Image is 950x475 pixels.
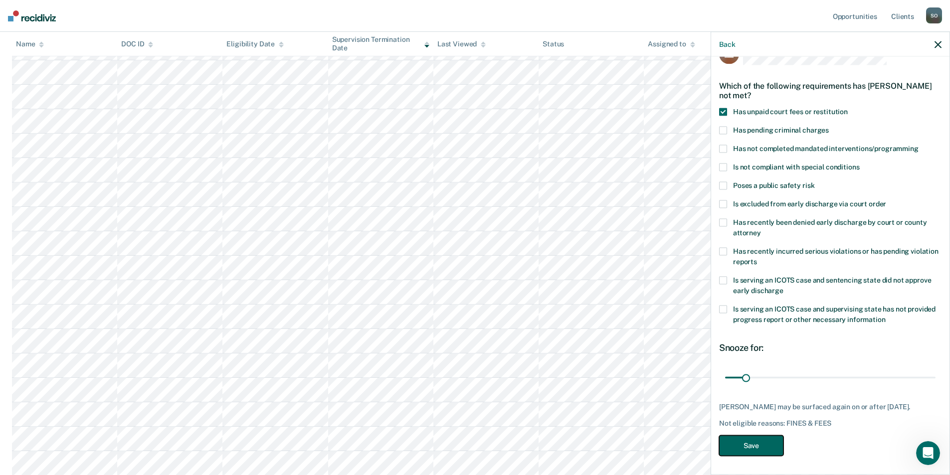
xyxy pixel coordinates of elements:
div: Snooze for: [719,342,942,353]
div: Eligibility Date [226,40,284,48]
button: Back [719,40,735,48]
span: Poses a public safety risk [733,181,814,189]
div: Assigned to [648,40,695,48]
div: Last Viewed [437,40,486,48]
span: Has unpaid court fees or restitution [733,107,848,115]
div: Not eligible reasons: FINES & FEES [719,419,942,428]
div: Which of the following requirements has [PERSON_NAME] not met? [719,73,942,108]
span: Has pending criminal charges [733,126,829,134]
span: Is excluded from early discharge via court order [733,199,886,207]
span: Is not compliant with special conditions [733,162,859,170]
span: Has recently been denied early discharge by court or county attorney [733,218,927,236]
span: Has not completed mandated interventions/programming [733,144,919,152]
div: Status [543,40,564,48]
div: S O [926,7,942,23]
span: Is serving an ICOTS case and sentencing state did not approve early discharge [733,276,931,294]
button: Save [719,435,783,456]
img: Recidiviz [8,10,56,21]
div: [PERSON_NAME] may be surfaced again on or after [DATE]. [719,402,942,411]
div: Name [16,40,44,48]
iframe: Intercom live chat [916,441,940,465]
div: Supervision Termination Date [332,35,429,52]
span: Is serving an ICOTS case and supervising state has not provided progress report or other necessar... [733,305,936,323]
span: Has recently incurred serious violations or has pending violation reports [733,247,939,265]
div: DOC ID [121,40,153,48]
